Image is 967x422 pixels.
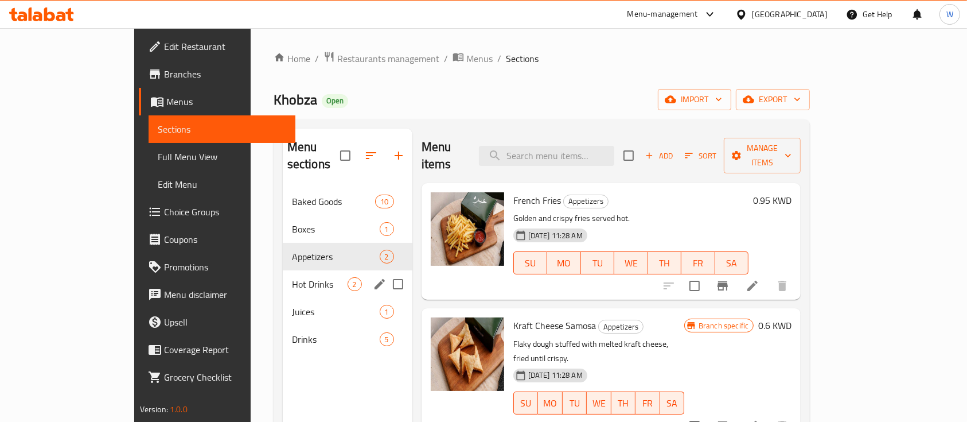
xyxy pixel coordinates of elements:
[292,305,380,319] div: Juices
[149,171,296,198] a: Edit Menu
[648,251,682,274] button: TH
[599,320,643,334] span: Appetizers
[348,277,362,291] div: items
[292,277,348,291] span: Hot Drinks
[518,255,543,272] span: SU
[513,317,596,334] span: Kraft Cheese Samosa
[745,92,801,107] span: export
[385,142,412,169] button: Add section
[322,96,348,106] span: Open
[164,343,287,357] span: Coverage Report
[733,141,791,170] span: Manage items
[513,251,547,274] button: SU
[444,52,448,65] li: /
[292,332,380,346] span: Drinks
[164,260,287,274] span: Promotions
[283,298,412,326] div: Juices1
[644,149,674,162] span: Add
[552,255,576,272] span: MO
[506,52,539,65] span: Sections
[598,320,644,334] div: Appetizers
[513,392,538,415] button: SU
[547,251,581,274] button: MO
[567,395,583,412] span: TU
[746,279,759,293] a: Edit menu item
[164,40,287,53] span: Edit Restaurant
[709,272,736,300] button: Branch-specific-item
[563,195,609,208] div: Appetizers
[158,150,287,164] span: Full Menu View
[274,87,317,113] span: Khobza
[611,392,636,415] button: TH
[769,272,796,300] button: delete
[736,89,810,110] button: export
[513,337,684,366] p: Flaky dough stuffed with melted kraft cheese, fried until crispy.
[753,192,791,208] h6: 0.95 KWD
[466,52,493,65] span: Menus
[292,222,380,236] span: Boxes
[376,196,393,207] span: 10
[641,147,677,165] button: Add
[283,188,412,215] div: Baked Goods10
[720,255,744,272] span: SA
[322,94,348,108] div: Open
[139,198,296,226] a: Choice Groups
[686,255,711,272] span: FR
[380,222,394,236] div: items
[538,392,563,415] button: MO
[681,251,715,274] button: FR
[380,307,393,318] span: 1
[640,395,656,412] span: FR
[581,251,615,274] button: TU
[524,230,587,241] span: [DATE] 11:28 AM
[164,233,287,246] span: Coupons
[333,144,357,168] span: Select all sections
[158,177,287,191] span: Edit Menu
[170,402,188,417] span: 1.0.0
[287,138,340,173] h2: Menu sections
[431,192,504,266] img: French Fries
[619,255,644,272] span: WE
[614,251,648,274] button: WE
[724,138,801,173] button: Manage items
[683,274,707,298] span: Select to update
[375,195,393,208] div: items
[283,243,412,270] div: Appetizers2
[140,402,168,417] span: Version:
[543,395,558,412] span: MO
[380,332,394,346] div: items
[653,255,677,272] span: TH
[164,315,287,329] span: Upsell
[563,392,587,415] button: TU
[380,251,393,262] span: 2
[591,395,607,412] span: WE
[164,288,287,301] span: Menu disclaimer
[380,305,394,319] div: items
[315,52,319,65] li: /
[164,67,287,81] span: Branches
[292,195,376,208] span: Baked Goods
[139,60,296,88] a: Branches
[685,149,716,162] span: Sort
[357,142,385,169] span: Sort sections
[660,392,685,415] button: SA
[758,318,791,334] h6: 0.6 KWD
[479,146,614,166] input: search
[658,89,731,110] button: import
[292,250,380,264] div: Appetizers
[641,147,677,165] span: Add item
[715,251,749,274] button: SA
[380,224,393,235] span: 1
[497,52,501,65] li: /
[158,122,287,136] span: Sections
[283,270,412,298] div: Hot Drinks2edit
[337,52,439,65] span: Restaurants management
[752,8,828,21] div: [GEOGRAPHIC_DATA]
[283,326,412,353] div: Drinks5
[524,370,587,381] span: [DATE] 11:28 AM
[139,226,296,253] a: Coupons
[371,276,388,293] button: edit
